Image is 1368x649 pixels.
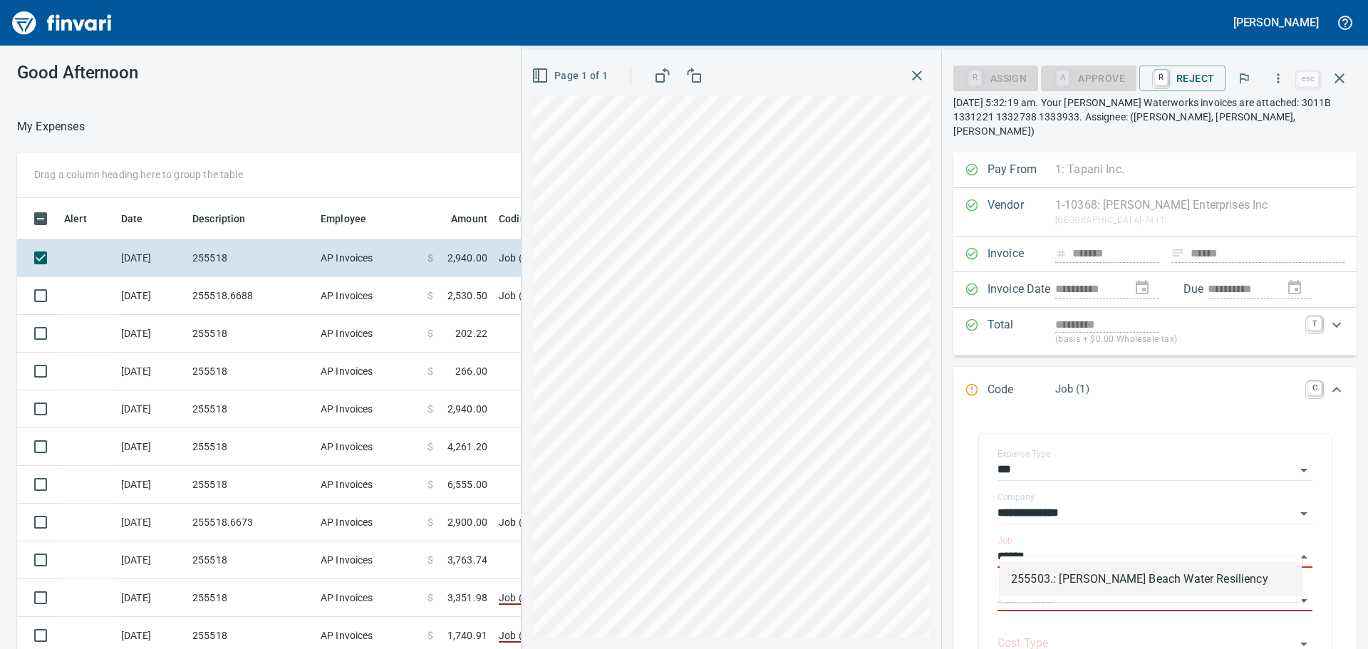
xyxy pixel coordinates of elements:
span: Alert [64,210,87,227]
span: 3,763.74 [447,553,487,567]
span: Alert [64,210,105,227]
span: 4,261.20 [447,440,487,454]
td: [DATE] [115,277,187,315]
span: $ [427,440,433,454]
td: 255518 [187,353,315,390]
span: Close invoice [1294,61,1357,95]
button: More [1263,63,1294,94]
span: $ [427,326,433,341]
a: C [1307,381,1322,395]
button: RReject [1139,66,1225,91]
div: Assign [953,71,1038,83]
span: Coding [499,210,532,227]
span: $ [427,591,433,605]
button: Open [1294,591,1314,611]
td: AP Invoices [315,277,422,315]
span: Date [121,210,143,227]
label: Expense Type [997,450,1050,458]
td: Job (1) / 255518.: [GEOGRAPHIC_DATA] / 1110. .: Sheet Rental (ea) / 5: Other [493,504,849,541]
span: $ [427,364,433,378]
td: AP Invoices [315,239,422,277]
span: 1,740.91 [447,628,487,643]
td: AP Invoices [315,428,422,466]
span: 266.00 [455,364,487,378]
td: Job (1) / 255518.: [GEOGRAPHIC_DATA] / 1110. .: Sheet Rental (ea) / 5: Other [493,277,849,315]
td: 255518.6688 [187,277,315,315]
span: $ [427,402,433,416]
td: 255518 [187,541,315,579]
span: Reject [1151,66,1214,90]
td: AP Invoices [315,504,422,541]
td: AP Invoices [315,315,422,353]
td: 255518 [187,390,315,428]
div: Expand [953,367,1357,414]
button: [PERSON_NAME] [1230,11,1322,33]
span: 202.22 [455,326,487,341]
span: Description [192,210,264,227]
img: Finvari [9,6,115,40]
div: Expand [953,308,1357,355]
td: 255518 [187,579,315,617]
td: AP Invoices [315,466,422,504]
a: T [1307,316,1322,331]
td: AP Invoices [315,353,422,390]
a: R [1154,70,1168,85]
td: [DATE] [115,579,187,617]
td: AP Invoices [315,390,422,428]
span: $ [427,251,433,265]
h5: [PERSON_NAME] [1233,15,1319,30]
span: Employee [321,210,366,227]
p: Drag a column heading here to group the table [34,167,243,182]
td: AP Invoices [315,541,422,579]
span: $ [427,515,433,529]
td: 255518 [187,428,315,466]
span: $ [427,553,433,567]
label: Job [997,536,1012,545]
span: $ [427,477,433,492]
td: [DATE] [115,390,187,428]
td: 255518 [187,315,315,353]
span: Date [121,210,162,227]
span: 2,900.00 [447,515,487,529]
nav: breadcrumb [17,118,85,135]
td: [DATE] [115,353,187,390]
a: esc [1297,71,1319,87]
p: My Expenses [17,118,85,135]
button: Open [1294,460,1314,480]
p: (basis + $0.00 Wholesale tax) [1055,333,1299,347]
td: [DATE] [115,239,187,277]
td: [DATE] [115,428,187,466]
span: 6,555.00 [447,477,487,492]
span: $ [427,628,433,643]
span: Amount [432,210,487,227]
td: Job (1) / 255518.: [GEOGRAPHIC_DATA] / 5: Other [493,579,849,617]
p: Code [988,381,1055,400]
p: Total [988,316,1055,347]
span: Coding [499,210,550,227]
button: Page 1 of 1 [529,63,613,89]
button: Open [1294,504,1314,524]
div: Job required [1041,71,1136,83]
td: [DATE] [115,504,187,541]
span: Page 1 of 1 [534,67,608,85]
h3: Good Afternoon [17,63,320,83]
span: Amount [451,210,487,227]
label: Company [997,493,1035,502]
span: 2,940.00 [447,251,487,265]
td: 255518 [187,239,315,277]
button: Close [1294,547,1314,567]
span: 2,530.50 [447,289,487,303]
td: [DATE] [115,466,187,504]
p: [DATE] 5:32:19 am. Your [PERSON_NAME] Waterworks invoices are attached: 3011B 1331221 1332738 133... [953,95,1357,138]
td: 255518.6673 [187,504,315,541]
span: Employee [321,210,385,227]
td: AP Invoices [315,579,422,617]
span: $ [427,289,433,303]
td: Job (1) [493,239,849,277]
td: [DATE] [115,541,187,579]
span: 3,351.98 [447,591,487,605]
td: 255518 [187,466,315,504]
span: Description [192,210,246,227]
p: Job (1) [1055,381,1299,398]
